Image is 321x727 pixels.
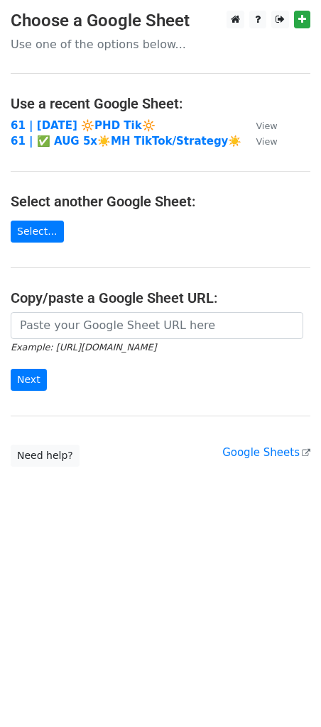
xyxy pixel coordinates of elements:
small: View [256,136,277,147]
a: Select... [11,221,64,243]
h4: Select another Google Sheet: [11,193,310,210]
input: Paste your Google Sheet URL here [11,312,303,339]
input: Next [11,369,47,391]
a: View [241,135,277,148]
a: Need help? [11,445,80,467]
h4: Copy/paste a Google Sheet URL: [11,289,310,306]
h3: Choose a Google Sheet [11,11,310,31]
a: View [241,119,277,132]
p: Use one of the options below... [11,37,310,52]
small: Example: [URL][DOMAIN_NAME] [11,342,156,353]
a: 61 | [DATE] 🔆PHD Tik🔆 [11,119,156,132]
a: 61 | ✅ AUG 5x☀️MH TikTok/Strategy☀️ [11,135,241,148]
h4: Use a recent Google Sheet: [11,95,310,112]
small: View [256,121,277,131]
a: Google Sheets [222,446,310,459]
